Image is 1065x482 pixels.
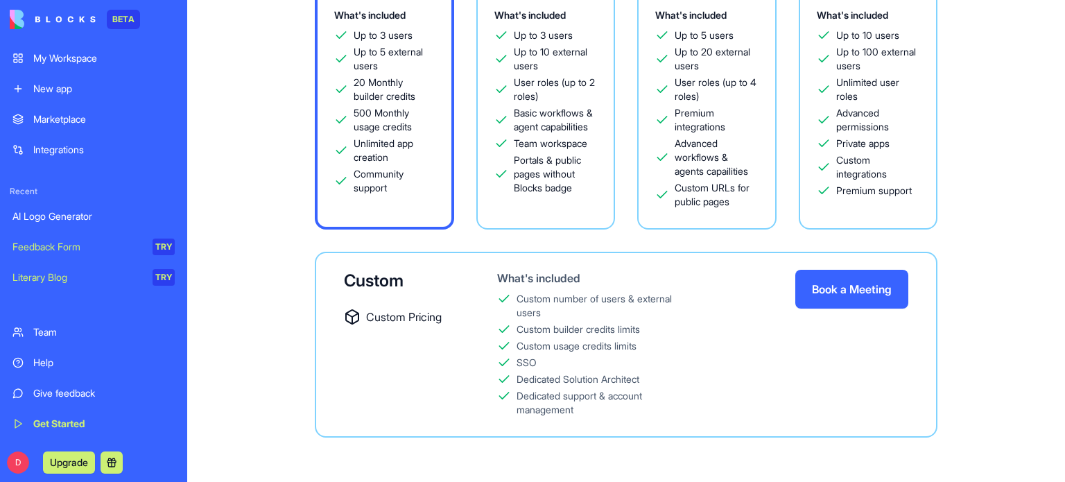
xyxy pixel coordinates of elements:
[517,339,637,353] div: Custom usage credits limits
[12,240,143,254] div: Feedback Form
[153,269,175,286] div: TRY
[33,112,175,126] div: Marketplace
[675,106,759,134] span: Premium integrations
[836,45,920,73] span: Up to 100 external users
[517,292,691,320] div: Custom number of users & external users
[4,318,183,346] a: Team
[4,349,183,377] a: Help
[354,76,435,103] span: 20 Monthly builder credits
[497,270,691,286] div: What's included
[10,10,96,29] img: logo
[33,325,175,339] div: Team
[366,309,442,325] span: Custom Pricing
[514,76,598,103] span: User roles (up to 2 roles)
[494,9,566,21] span: What's included
[354,28,413,42] span: Up to 3 users
[517,389,691,417] div: Dedicated support & account management
[836,137,890,150] span: Private apps
[517,372,639,386] div: Dedicated Solution Architect
[354,106,435,134] span: 500 Monthly usage credits
[10,10,140,29] a: BETA
[4,233,183,261] a: Feedback FormTRY
[817,9,888,21] span: What's included
[836,153,920,181] span: Custom integrations
[33,51,175,65] div: My Workspace
[836,106,920,134] span: Advanced permissions
[4,186,183,197] span: Recent
[12,209,175,223] div: AI Logo Generator
[675,181,759,209] span: Custom URLs for public pages
[517,356,537,370] div: SSO
[4,410,183,438] a: Get Started
[334,9,406,21] span: What's included
[675,137,759,178] span: Advanced workflows & agents capailities
[12,270,143,284] div: Literary Blog
[33,417,175,431] div: Get Started
[43,451,95,474] button: Upgrade
[107,10,140,29] div: BETA
[33,82,175,96] div: New app
[836,76,920,103] span: Unlimited user roles
[4,44,183,72] a: My Workspace
[4,264,183,291] a: Literary BlogTRY
[514,137,587,150] span: Team workspace
[4,136,183,164] a: Integrations
[675,28,734,42] span: Up to 5 users
[675,76,759,103] span: User roles (up to 4 roles)
[836,184,912,198] span: Premium support
[153,239,175,255] div: TRY
[795,270,908,309] button: Book a Meeting
[33,356,175,370] div: Help
[4,75,183,103] a: New app
[514,153,598,195] span: Portals & public pages without Blocks badge
[4,105,183,133] a: Marketplace
[514,106,598,134] span: Basic workflows & agent capabilities
[836,28,899,42] span: Up to 10 users
[514,28,573,42] span: Up to 3 users
[43,455,95,469] a: Upgrade
[4,379,183,407] a: Give feedback
[655,9,727,21] span: What's included
[7,451,29,474] span: D
[354,137,435,164] span: Unlimited app creation
[344,270,453,292] div: Custom
[354,167,435,195] span: Community support
[514,45,598,73] span: Up to 10 external users
[517,322,640,336] div: Custom builder credits limits
[4,203,183,230] a: AI Logo Generator
[675,45,759,73] span: Up to 20 external users
[354,45,435,73] span: Up to 5 external users
[33,143,175,157] div: Integrations
[33,386,175,400] div: Give feedback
